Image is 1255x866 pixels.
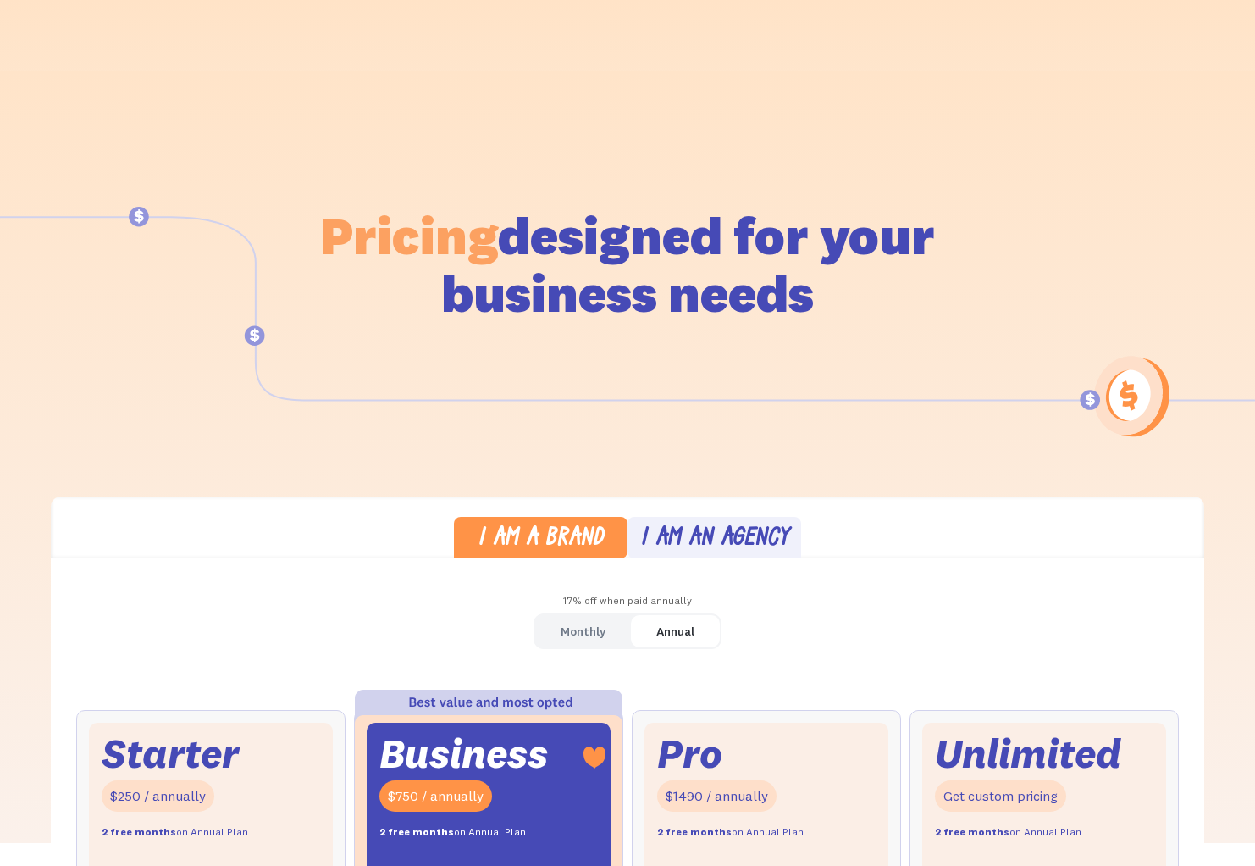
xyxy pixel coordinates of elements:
[478,527,604,552] div: I am a brand
[102,820,248,845] div: on Annual Plan
[102,825,176,838] strong: 2 free months
[935,820,1081,845] div: on Annual Plan
[51,589,1204,613] div: 17% off when paid annually
[657,825,732,838] strong: 2 free months
[379,825,454,838] strong: 2 free months
[102,736,239,772] div: Starter
[656,619,694,644] div: Annual
[935,736,1121,772] div: Unlimited
[657,736,722,772] div: Pro
[657,780,777,812] div: $1490 / annually
[102,780,214,812] div: $250 / annually
[379,736,548,772] div: Business
[379,820,526,845] div: on Annual Plan
[935,780,1066,812] div: Get custom pricing
[561,619,605,644] div: Monthly
[319,207,936,322] h1: designed for your business needs
[657,820,804,845] div: on Annual Plan
[935,825,1009,838] strong: 2 free months
[379,780,492,812] div: $750 / annually
[640,527,789,552] div: I am an agency
[320,203,498,268] span: Pricing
